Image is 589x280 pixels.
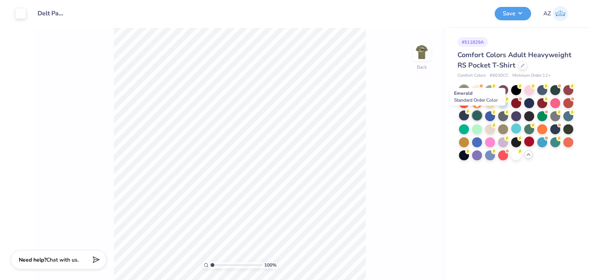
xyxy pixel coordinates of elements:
[512,72,551,79] span: Minimum Order: 12 +
[264,262,276,268] span: 100 %
[457,72,486,79] span: Comfort Colors
[417,64,427,71] div: Back
[543,9,551,18] span: AZ
[450,88,505,105] div: Emerald
[19,256,46,264] strong: Need help?
[543,6,568,21] a: AZ
[32,6,69,21] input: Untitled Design
[495,7,531,20] button: Save
[490,72,508,79] span: # 6030CC
[553,6,568,21] img: Addie Zoellner
[46,256,79,264] span: Chat with us.
[454,97,498,103] span: Standard Order Color
[414,44,429,60] img: Back
[457,37,488,47] div: # 511829A
[457,50,571,70] span: Comfort Colors Adult Heavyweight RS Pocket T-Shirt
